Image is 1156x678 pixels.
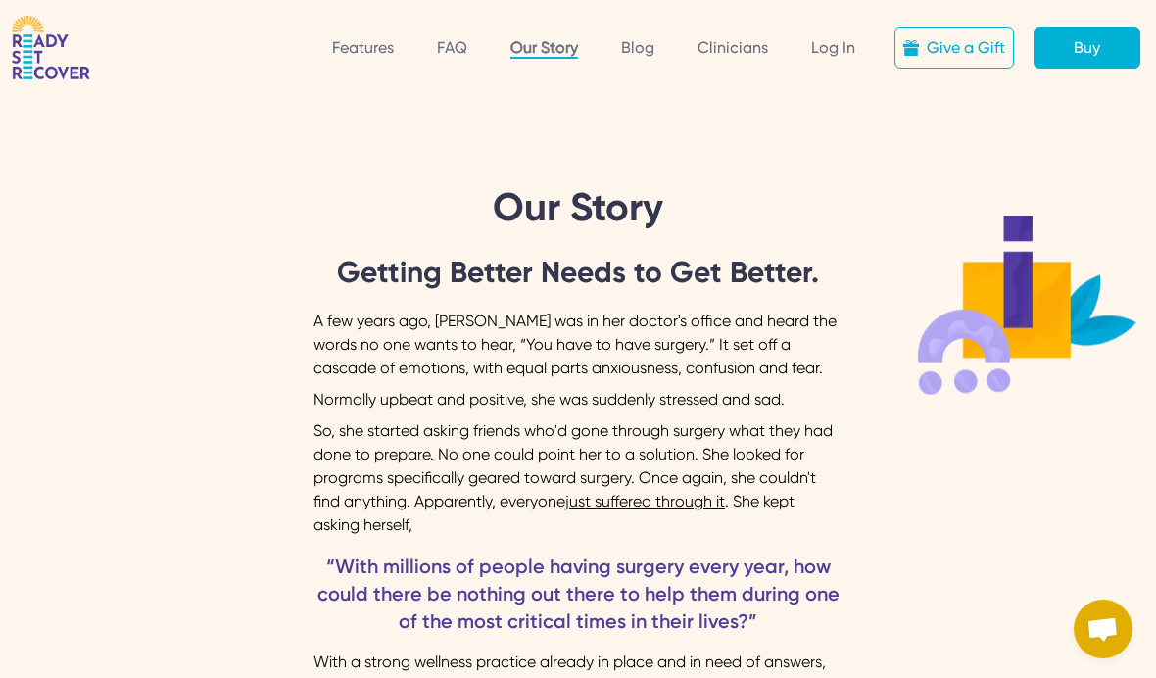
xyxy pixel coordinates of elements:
[12,16,90,80] img: RSR
[894,27,1014,69] a: Give a Gift
[1034,27,1140,69] a: Buy
[313,419,843,537] div: So, she started asking friends who'd gone through surgery what they had done to prepare. No one c...
[698,38,768,57] a: Clinicians
[313,388,843,412] div: Normally upbeat and positive, she was suddenly stressed and sad.
[621,38,654,57] a: Blog
[437,38,467,57] a: FAQ
[1074,36,1100,60] div: Buy
[927,36,1005,60] div: Give a Gift
[565,492,725,510] div: just suffered through it
[510,38,578,59] a: Our Story
[917,216,1136,395] img: Illustration 2
[313,553,843,635] div: “With millions of people having surgery every year, how could there be nothing out there to help ...
[332,38,394,57] a: Features
[493,188,663,227] h1: Our Story
[1074,600,1132,658] div: Open chat
[811,38,855,57] a: Log In
[16,255,1140,290] div: Getting Better Needs to Get Better.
